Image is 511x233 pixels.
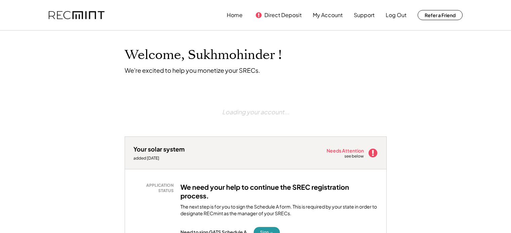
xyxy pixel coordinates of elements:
button: Log Out [386,8,407,22]
h3: We need your help to continue the SREC registration process. [180,183,378,200]
button: My Account [313,8,343,22]
div: see below [344,154,365,159]
div: Loading your account... [222,91,289,133]
h1: Welcome, Sukhmohinder ! [125,47,282,63]
div: added [DATE] [133,156,201,161]
div: Your solar system [133,145,185,153]
div: The next step is for you to sign the Schedule A form. This is required by your state in order to ... [180,203,378,217]
div: APPLICATION STATUS [137,183,174,193]
button: Direct Deposit [264,8,302,22]
button: Home [227,8,243,22]
button: Refer a Friend [418,10,463,20]
img: recmint-logotype%403x.png [49,11,104,19]
button: Support [354,8,375,22]
div: Needs Attention [327,148,365,153]
div: We're excited to help you monetize your SRECs. [125,66,260,74]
